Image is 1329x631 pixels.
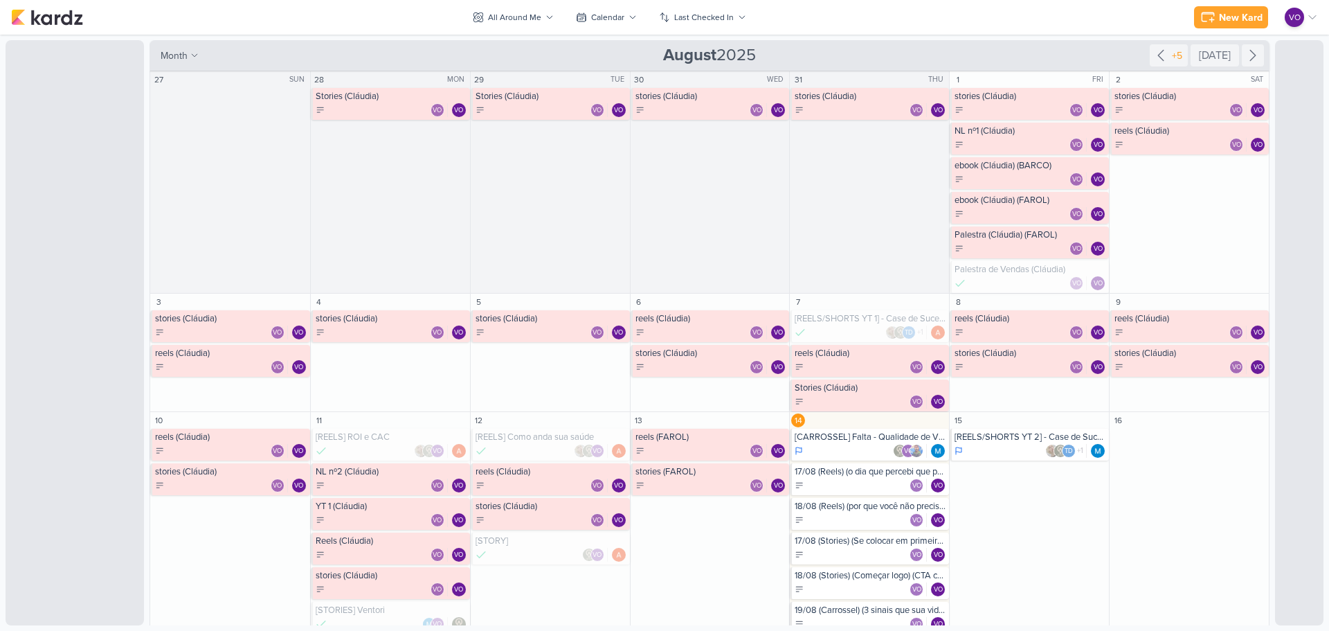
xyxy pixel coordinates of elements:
div: Ventori Oficial [750,360,763,374]
p: VO [774,364,783,371]
div: To Do [955,209,964,219]
p: Td [1065,448,1073,455]
p: VO [294,448,303,455]
div: Done [795,326,806,339]
div: Collaborators: Ventori Oficial [271,326,288,339]
div: Assignee: Ventori Oficial [1091,276,1105,290]
div: To Do [476,328,485,337]
div: Ventori Oficial [1091,276,1105,290]
div: 1 [951,73,965,87]
div: To Do [955,175,964,184]
div: To Do [955,140,964,150]
p: VO [614,330,623,337]
div: Ventori Oficial [431,444,444,458]
div: Ventori Oficial [1251,103,1265,117]
div: Assignee: Ventori Oficial [1091,207,1105,221]
div: 4 [312,295,326,309]
div: 6 [632,295,646,309]
div: To Do [635,328,645,337]
p: VO [1289,11,1301,24]
div: [REELS] ROI e CAC [316,432,467,443]
p: Td [905,330,913,337]
div: 13 [632,414,646,427]
div: Ventori Oficial [1091,207,1105,221]
p: VO [1094,177,1103,184]
p: VO [1094,142,1103,149]
div: Ventori Oficial [1069,172,1083,186]
div: To Do [316,105,325,115]
div: WED [767,74,788,85]
div: Collaborators: Ventori Oficial [910,103,927,117]
div: Stories (Cláudia) [316,91,467,102]
div: Ventori Oficial [271,479,284,492]
img: Sarah Violante [414,444,428,458]
div: Ventori Oficial [1229,138,1243,152]
p: VO [1072,107,1081,114]
p: VO [1094,246,1103,253]
p: VO [934,107,943,114]
div: To Do [155,362,165,372]
div: Assignee: Ventori Oficial [1251,138,1265,152]
div: Assignee: Ventori Oficial [1251,326,1265,339]
img: Leviê Agência de Marketing Digital [893,444,907,458]
p: VO [454,107,463,114]
p: VO [1072,211,1081,218]
span: month [161,48,188,63]
span: +1 [1076,445,1083,456]
div: Stories (Cláudia) [476,91,627,102]
p: VO [1094,107,1103,114]
div: stories (Cláudia) [635,91,787,102]
div: Stories (Cláudia) [795,382,946,393]
div: Thais de carvalho [902,326,916,339]
p: VO [1232,142,1241,149]
div: [REELS/SHORTS YT 2] - Case de Sucesso [955,432,1106,443]
div: Palestra (Cláudia) (FAROL) [955,229,1106,240]
div: Ventori Oficial [590,326,604,339]
img: Amanda ARAUJO [612,444,626,458]
div: Ventori Oficial [452,103,466,117]
div: Ventori Oficial [431,103,444,117]
div: Assignee: Ventori Oficial [612,103,626,117]
div: To Do [1114,105,1124,115]
div: reels (FAROL) [635,432,787,443]
div: Collaborators: Sarah Violante, Leviê Agência de Marketing Digital, Ventori Oficial [414,444,448,458]
div: Collaborators: Ventori Oficial [1229,360,1247,374]
div: To Do [955,244,964,254]
p: VO [433,107,442,114]
div: stories (Cláudia) [635,348,787,359]
div: 2 [1111,73,1125,87]
div: Assignee: Ventori Oficial [292,326,306,339]
div: To Do [155,446,165,456]
div: Ventori Oficial [271,360,284,374]
div: Ventori Oficial [1091,326,1105,339]
div: [REELS/SHORTS YT 1] - Case de Sucesso [795,313,946,324]
div: Ventori Oficial [1069,103,1083,117]
div: Ventori Oficial [1069,242,1083,256]
div: To Do [635,446,645,456]
div: 31 [791,73,805,87]
div: Ventori Oficial [1069,276,1083,290]
img: Sarah Violante [574,444,588,458]
img: Guilherme Savio [910,444,923,458]
div: Ventori Oficial [292,326,306,339]
div: stories (Cláudia) [155,313,307,324]
div: Collaborators: Ventori Oficial [750,103,767,117]
div: Ventori Oficial [910,103,923,117]
div: Assignee: Ventori Oficial [452,103,466,117]
div: Collaborators: Ventori Oficial [1069,326,1087,339]
div: Assignee: Ventori Oficial [771,360,785,374]
p: VO [1232,330,1241,337]
div: Ventori Oficial [771,444,785,458]
div: To Do [155,328,165,337]
div: Collaborators: Ventori Oficial [431,103,448,117]
div: To Do [795,362,804,372]
div: ebook (Cláudia) (BARCO) [955,160,1106,171]
div: Collaborators: Ventori Oficial [1069,207,1087,221]
p: VO [273,448,282,455]
div: Ventori Oficial [1091,138,1105,152]
p: VO [1072,177,1081,184]
div: Ventori Oficial [1251,138,1265,152]
p: VO [1094,281,1103,287]
div: Assignee: Amanda ARAUJO [612,444,626,458]
div: Ventori Oficial [612,326,626,339]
